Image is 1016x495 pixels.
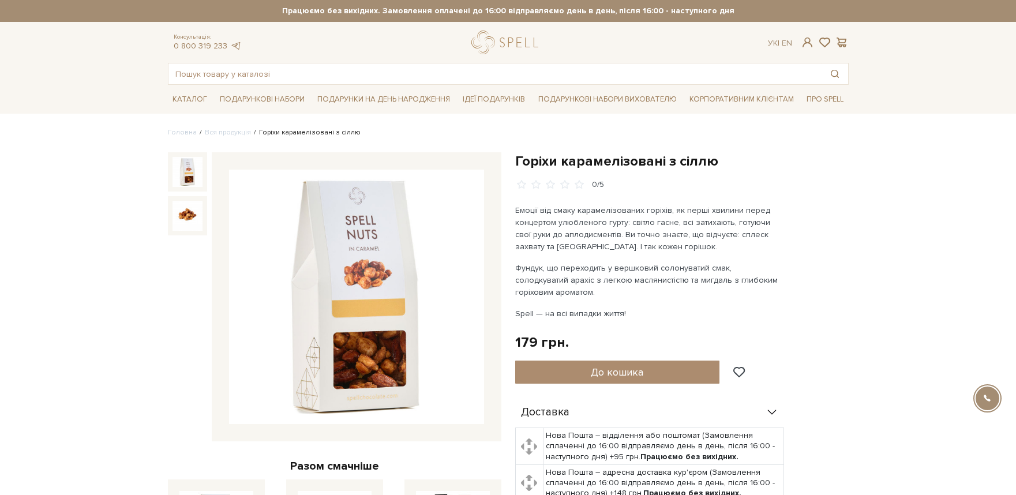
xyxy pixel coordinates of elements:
[515,333,569,351] div: 179 грн.
[168,6,849,16] strong: Працюємо без вихідних. Замовлення оплачені до 16:00 відправляємо день в день, після 16:00 - насту...
[174,41,227,51] a: 0 800 319 233
[173,157,203,187] img: Горіхи карамелізовані з сіллю
[174,33,242,41] span: Консультація:
[251,127,361,138] li: Горіхи карамелізовані з сіллю
[313,91,455,108] a: Подарунки на День народження
[768,38,792,48] div: Ук
[640,452,738,462] b: Працюємо без вихідних.
[515,361,720,384] button: До кошика
[229,170,484,425] img: Горіхи карамелізовані з сіллю
[534,89,681,109] a: Подарункові набори вихователю
[205,128,251,137] a: Вся продукція
[591,366,643,378] span: До кошика
[230,41,242,51] a: telegram
[471,31,543,54] a: logo
[802,91,848,108] a: Про Spell
[778,38,779,48] span: |
[543,428,783,465] td: Нова Пошта – відділення або поштомат (Замовлення сплаченні до 16:00 відправляємо день в день, піс...
[592,179,604,190] div: 0/5
[168,459,501,474] div: Разом смачніше
[168,91,212,108] a: Каталог
[515,204,786,253] p: Емоції від смаку карамелізованих горіхів, як перші хвилини перед концертом улюбленого гурту: світ...
[458,91,530,108] a: Ідеї подарунків
[168,128,197,137] a: Головна
[515,152,849,170] h1: Горіхи карамелізовані з сіллю
[168,63,822,84] input: Пошук товару у каталозі
[515,262,786,298] p: Фундук, що переходить у вершковий солонуватий смак, солодкуватий арахіс з легкою маслянистістю та...
[822,63,848,84] button: Пошук товару у каталозі
[782,38,792,48] a: En
[215,91,309,108] a: Подарункові набори
[515,307,786,320] p: Spell — на всі випадки життя!
[685,89,798,109] a: Корпоративним клієнтам
[173,201,203,231] img: Горіхи карамелізовані з сіллю
[521,407,569,418] span: Доставка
